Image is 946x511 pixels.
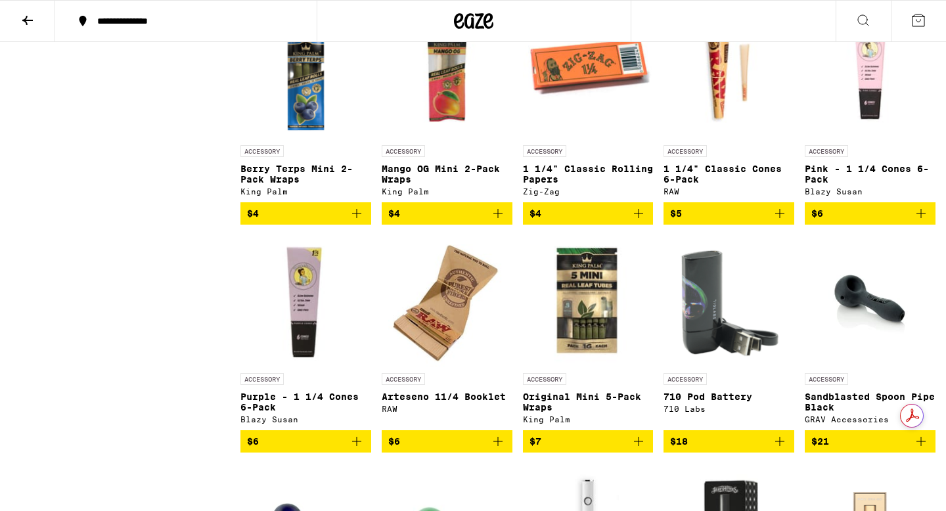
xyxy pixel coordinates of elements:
[388,436,400,447] span: $6
[805,164,935,185] p: Pink - 1 1/4 Cones 6-Pack
[240,145,284,157] p: ACCESSORY
[523,373,566,385] p: ACCESSORY
[240,235,371,367] img: Blazy Susan - Purple - 1 1/4 Cones 6-Pack
[382,405,512,413] div: RAW
[382,430,512,453] button: Add to bag
[523,235,654,367] img: King Palm - Original Mini 5-Pack Wraps
[382,7,512,202] a: Open page for Mango OG Mini 2-Pack Wraps from King Palm
[382,373,425,385] p: ACCESSORY
[805,202,935,225] button: Add to bag
[664,235,794,430] a: Open page for 710 Pod Battery from 710 Labs
[523,202,654,225] button: Add to bag
[523,391,654,412] p: Original Mini 5-Pack Wraps
[664,187,794,196] div: RAW
[523,7,654,202] a: Open page for 1 1/4" Classic Rolling Papers from Zig-Zag
[664,391,794,402] p: 710 Pod Battery
[388,208,400,219] span: $4
[382,164,512,185] p: Mango OG Mini 2-Pack Wraps
[382,235,512,430] a: Open page for Arteseno 11/4 Booklet from RAW
[805,7,935,139] img: Blazy Susan - Pink - 1 1/4 Cones 6-Pack
[523,430,654,453] button: Add to bag
[240,187,371,196] div: King Palm
[664,430,794,453] button: Add to bag
[382,187,512,196] div: King Palm
[805,235,935,430] a: Open page for Sandblasted Spoon Pipe Black from GRAV Accessories
[240,373,284,385] p: ACCESSORY
[664,235,794,367] img: 710 Labs - 710 Pod Battery
[664,7,794,202] a: Open page for 1 1/4" Classic Cones 6-Pack from RAW
[523,415,654,424] div: King Palm
[8,9,95,20] span: Hi. Need any help?
[805,7,935,202] a: Open page for Pink - 1 1/4 Cones 6-Pack from Blazy Susan
[670,208,682,219] span: $5
[664,405,794,413] div: 710 Labs
[805,145,848,157] p: ACCESSORY
[805,187,935,196] div: Blazy Susan
[529,436,541,447] span: $7
[664,145,707,157] p: ACCESSORY
[821,235,919,367] img: GRAV Accessories - Sandblasted Spoon Pipe Black
[247,436,259,447] span: $6
[240,430,371,453] button: Add to bag
[811,436,829,447] span: $21
[382,7,512,139] img: King Palm - Mango OG Mini 2-Pack Wraps
[240,391,371,412] p: Purple - 1 1/4 Cones 6-Pack
[805,430,935,453] button: Add to bag
[523,145,566,157] p: ACCESSORY
[240,164,371,185] p: Berry Terps Mini 2-Pack Wraps
[240,235,371,430] a: Open page for Purple - 1 1/4 Cones 6-Pack from Blazy Susan
[240,7,371,202] a: Open page for Berry Terps Mini 2-Pack Wraps from King Palm
[240,7,371,139] img: King Palm - Berry Terps Mini 2-Pack Wraps
[664,373,707,385] p: ACCESSORY
[664,164,794,185] p: 1 1/4" Classic Cones 6-Pack
[382,391,512,402] p: Arteseno 11/4 Booklet
[240,202,371,225] button: Add to bag
[382,145,425,157] p: ACCESSORY
[247,208,259,219] span: $4
[805,415,935,424] div: GRAV Accessories
[240,415,371,424] div: Blazy Susan
[523,164,654,185] p: 1 1/4" Classic Rolling Papers
[523,235,654,430] a: Open page for Original Mini 5-Pack Wraps from King Palm
[664,7,794,139] img: RAW - 1 1/4" Classic Cones 6-Pack
[523,7,654,139] img: Zig-Zag - 1 1/4" Classic Rolling Papers
[664,202,794,225] button: Add to bag
[388,235,506,367] img: RAW - Arteseno 11/4 Booklet
[811,208,823,219] span: $6
[805,373,848,385] p: ACCESSORY
[523,187,654,196] div: Zig-Zag
[805,391,935,412] p: Sandblasted Spoon Pipe Black
[529,208,541,219] span: $4
[670,436,688,447] span: $18
[382,202,512,225] button: Add to bag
